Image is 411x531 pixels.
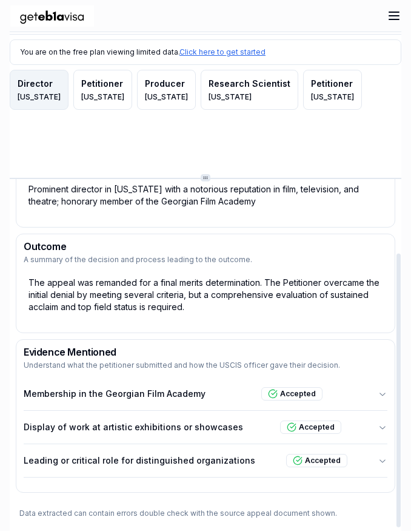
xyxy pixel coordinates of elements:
a: Click here to get started [179,47,266,56]
div: Accepted [280,421,341,434]
a: You are on the free plan viewing limited data.Click here to get started [10,39,401,65]
button: Director[US_STATE] [10,70,68,110]
p: A summary of the decision and process leading to the outcome. [24,255,387,265]
div: Petitioner [311,78,353,90]
p: Leading or critical role for distinguished organizations [24,455,255,467]
div: Prominent director in [US_STATE] with a notorious reputation in film, television, and theatre; ho... [24,178,387,212]
div: [US_STATE] [18,92,61,102]
p: Understand what the petitioner submitted and how the USCIS officer gave their decision. [24,360,387,370]
div: [US_STATE] [311,92,354,102]
div: Producer [145,78,185,90]
button: Membership in the Georgian Film AcademyAccepted [24,377,387,410]
div: [US_STATE] [81,92,124,102]
div: You are on the free plan viewing limited data. [20,47,391,57]
button: Leading or critical role for distinguished organizationsAccepted [24,444,387,477]
div: Accepted [261,387,322,401]
div: Petitioner [81,78,123,90]
img: geteb1avisa logo [10,5,95,27]
button: Research Scientist[US_STATE] [201,70,298,110]
p: Data extracted can contain errors double check with the source appeal document shown. [10,499,401,528]
button: Petitioner[US_STATE] [73,70,132,110]
h3: Evidence Mentioned [24,347,387,357]
a: Home Page [10,5,95,27]
div: [US_STATE] [145,92,188,102]
button: Display of work at artistic exhibitions or showcasesAccepted [24,411,387,444]
div: Research Scientist [209,78,290,90]
div: The appeal was remanded for a final merits determination. The Petitioner overcame the initial den... [24,272,387,318]
h3: Outcome [24,242,387,251]
p: Membership in the Georgian Film Academy [24,388,206,400]
p: Display of work at artistic exhibitions or showcases [24,421,243,433]
div: [US_STATE] [209,92,290,102]
button: Producer[US_STATE] [137,70,196,110]
div: Director [18,78,53,90]
div: Accepted [286,454,347,467]
button: Petitioner[US_STATE] [303,70,362,110]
